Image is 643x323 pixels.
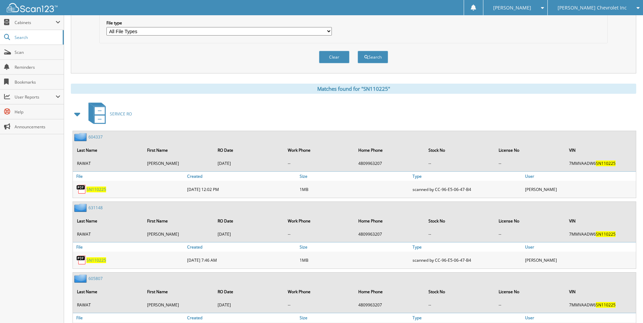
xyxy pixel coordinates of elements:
[411,313,523,322] a: Type
[495,285,565,299] th: License No
[298,172,410,181] a: Size
[74,143,143,157] th: Last Name
[185,253,298,267] div: [DATE] 7:46 AM
[566,299,635,310] td: 7MMVAADW6
[88,276,103,281] a: 605807
[86,187,106,192] a: SN110225
[74,158,143,169] td: RAWAT
[495,214,565,228] th: License No
[425,143,495,157] th: Stock No
[15,79,60,85] span: Bookmarks
[358,51,388,63] button: Search
[566,158,635,169] td: 7MMVAADW6
[15,49,60,55] span: Scan
[425,229,495,240] td: --
[355,143,424,157] th: Home Phone
[74,203,88,212] img: folder2.png
[355,158,424,169] td: 4809963207
[523,242,636,252] a: User
[523,182,636,196] div: [PERSON_NAME]
[425,158,495,169] td: --
[144,285,213,299] th: First Name
[185,242,298,252] a: Created
[566,143,635,157] th: VIN
[355,285,424,299] th: Home Phone
[71,84,636,94] div: Matches found for "SN110225"
[88,134,103,140] a: 604337
[298,242,410,252] a: Size
[86,257,106,263] span: SN110225
[73,172,185,181] a: File
[144,214,213,228] th: First Name
[298,253,410,267] div: 1MB
[495,229,565,240] td: --
[84,101,132,127] a: SERVICE RO
[214,214,284,228] th: RO Date
[15,35,59,40] span: Search
[74,133,88,141] img: folder2.png
[411,172,523,181] a: Type
[74,214,143,228] th: Last Name
[144,143,213,157] th: First Name
[106,20,332,26] label: File type
[74,274,88,283] img: folder2.png
[76,184,86,194] img: PDF.png
[523,253,636,267] div: [PERSON_NAME]
[76,255,86,265] img: PDF.png
[284,229,354,240] td: --
[596,160,616,166] span: SN110225
[411,242,523,252] a: Type
[298,182,410,196] div: 1MB
[495,158,565,169] td: --
[411,182,523,196] div: scanned by CC-96-E5-06-47-B4
[144,229,213,240] td: [PERSON_NAME]
[566,285,635,299] th: VIN
[284,299,354,310] td: --
[425,214,495,228] th: Stock No
[355,299,424,310] td: 4809963207
[425,299,495,310] td: --
[74,299,143,310] td: RAWAT
[495,299,565,310] td: --
[493,6,531,10] span: [PERSON_NAME]
[110,111,132,117] span: SERVICE RO
[558,6,627,10] span: [PERSON_NAME] Chevrolet Inc
[214,285,284,299] th: RO Date
[411,253,523,267] div: scanned by CC-96-E5-06-47-B4
[355,214,424,228] th: Home Phone
[284,285,354,299] th: Work Phone
[7,3,58,12] img: scan123-logo-white.svg
[15,20,56,25] span: Cabinets
[609,290,643,323] iframe: Chat Widget
[214,299,284,310] td: [DATE]
[73,313,185,322] a: File
[523,172,636,181] a: User
[566,229,635,240] td: 7MMVAADW6
[88,205,103,211] a: 631148
[214,143,284,157] th: RO Date
[15,124,60,130] span: Announcements
[284,143,354,157] th: Work Phone
[185,172,298,181] a: Created
[15,109,60,115] span: Help
[284,214,354,228] th: Work Phone
[495,143,565,157] th: License No
[15,64,60,70] span: Reminders
[144,158,213,169] td: [PERSON_NAME]
[185,182,298,196] div: [DATE] 12:02 PM
[596,302,616,308] span: SN110225
[596,231,616,237] span: SN110225
[15,94,56,100] span: User Reports
[566,214,635,228] th: VIN
[298,313,410,322] a: Size
[425,285,495,299] th: Stock No
[214,229,284,240] td: [DATE]
[284,158,354,169] td: --
[214,158,284,169] td: [DATE]
[74,285,143,299] th: Last Name
[523,313,636,322] a: User
[185,313,298,322] a: Created
[73,242,185,252] a: File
